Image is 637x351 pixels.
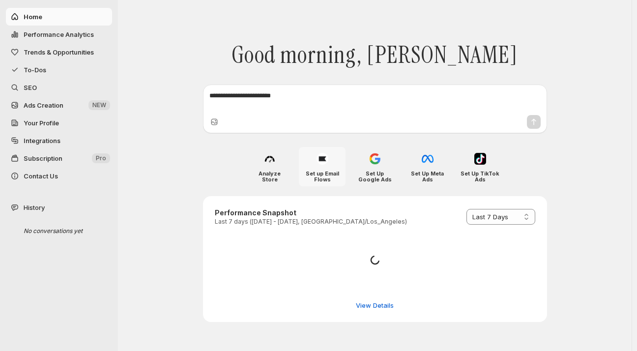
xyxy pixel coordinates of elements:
button: View detailed performance [350,297,400,313]
span: Subscription [24,154,62,162]
a: Integrations [6,132,112,149]
img: Set up Email Flows icon [317,153,328,165]
button: Contact Us [6,167,112,185]
h3: Performance Snapshot [215,208,407,218]
h4: Set Up TikTok Ads [461,171,499,182]
button: Ads Creation [6,96,112,114]
img: Set Up TikTok Ads icon [474,153,486,165]
button: Performance Analytics [6,26,112,43]
img: Set Up Meta Ads icon [422,153,434,165]
span: Home [24,13,42,21]
span: Trends & Opportunities [24,48,94,56]
span: View Details [356,300,394,310]
span: NEW [92,101,106,109]
a: SEO [6,79,112,96]
span: Integrations [24,137,60,145]
button: To-Dos [6,61,112,79]
button: Home [6,8,112,26]
span: SEO [24,84,37,91]
span: Your Profile [24,119,59,127]
h4: Set Up Meta Ads [408,171,447,182]
span: Contact Us [24,172,58,180]
span: Good morning, [PERSON_NAME] [232,41,518,69]
h4: Set up Email Flows [303,171,342,182]
div: No conversations yet [16,222,109,240]
button: Upload image [209,117,219,127]
span: Performance Analytics [24,30,94,38]
p: Last 7 days ([DATE] - [DATE], [GEOGRAPHIC_DATA]/Los_Angeles) [215,218,407,226]
a: Your Profile [6,114,112,132]
span: To-Dos [24,66,46,74]
img: Analyze Store icon [264,153,276,165]
button: Trends & Opportunities [6,43,112,61]
h4: Analyze Store [250,171,289,182]
img: Set Up Google Ads icon [369,153,381,165]
span: History [24,203,45,212]
h4: Set Up Google Ads [355,171,394,182]
span: Ads Creation [24,101,63,109]
span: Pro [96,154,106,162]
button: Subscription [6,149,112,167]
